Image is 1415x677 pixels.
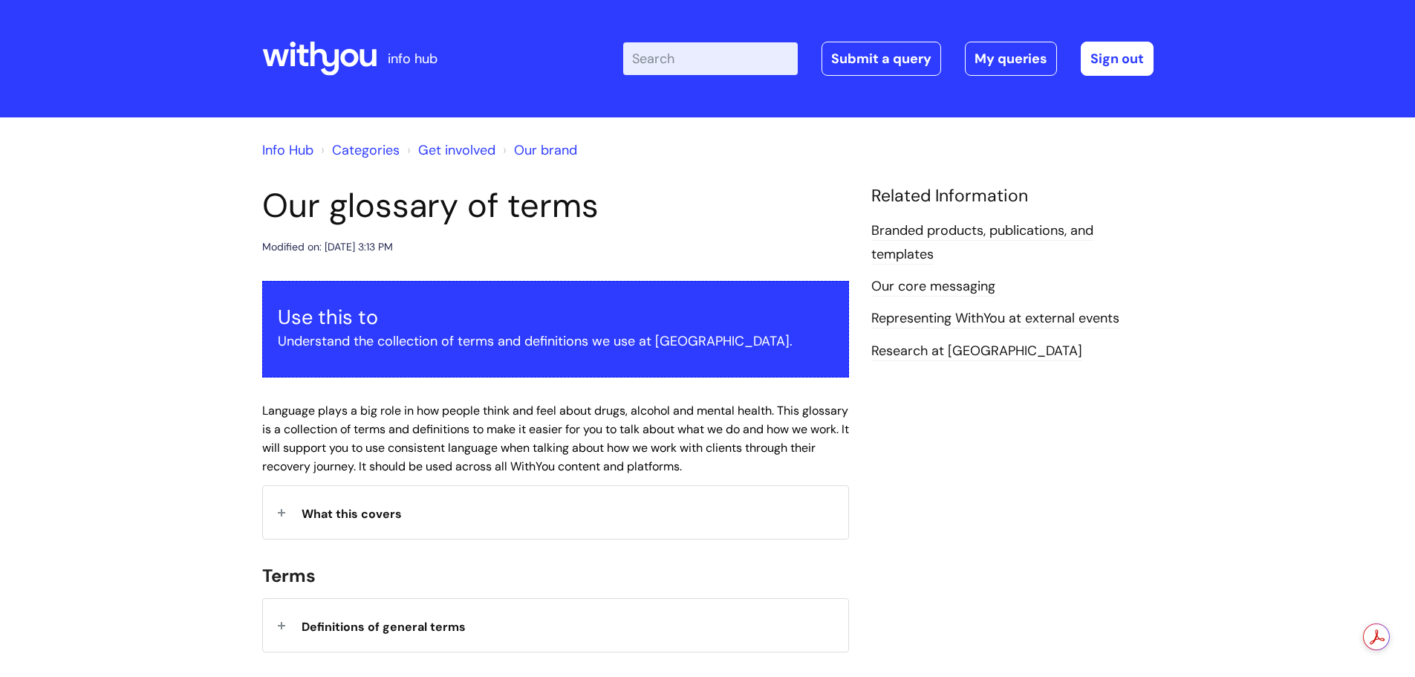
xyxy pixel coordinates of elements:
[623,42,798,75] input: Search
[403,138,495,162] li: Get involved
[302,506,402,522] span: What this covers
[418,141,495,159] a: Get involved
[262,186,849,226] h1: Our glossary of terms
[871,277,995,297] a: Our core messaging
[262,141,313,159] a: Info Hub
[278,305,833,329] h3: Use this to
[317,138,400,162] li: Solution home
[871,221,1093,265] a: Branded products, publications, and templates
[871,342,1082,361] a: Research at [GEOGRAPHIC_DATA]
[262,238,393,256] div: Modified on: [DATE] 3:13 PM
[1081,42,1154,76] a: Sign out
[623,42,1154,76] div: | -
[499,138,577,162] li: Our brand
[822,42,941,76] a: Submit a query
[871,309,1119,328] a: Representing WithYou at external events
[965,42,1057,76] a: My queries
[388,47,437,71] p: info hub
[332,141,400,159] a: Categories
[302,619,466,635] span: Definitions of general terms
[262,564,316,587] span: Terms
[278,329,833,353] p: Understand the collection of terms and definitions we use at [GEOGRAPHIC_DATA].
[262,403,849,473] span: Language plays a big role in how people think and feel about drugs, alcohol and mental health. Th...
[514,141,577,159] a: Our brand
[871,186,1154,207] h4: Related Information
